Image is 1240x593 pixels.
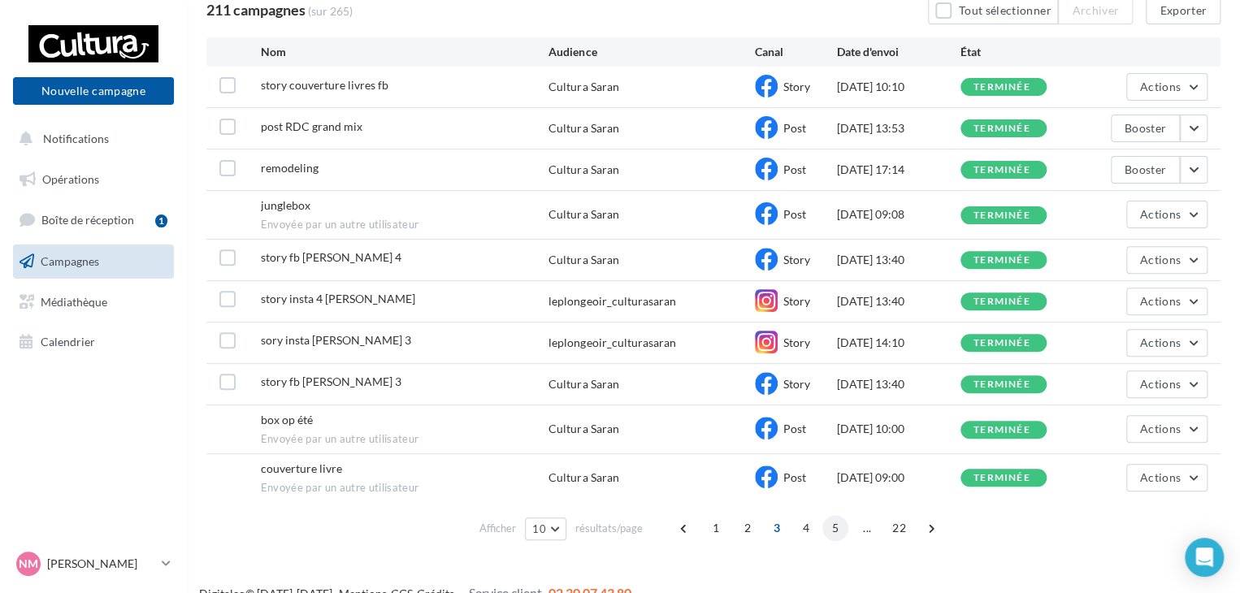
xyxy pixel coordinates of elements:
div: État [960,44,1084,60]
div: Cultura Saran [548,252,618,268]
div: leplongeoir_culturasaran [548,335,675,351]
div: [DATE] 09:08 [837,206,960,223]
span: 22 [886,515,913,541]
div: terminée [973,255,1030,266]
button: Actions [1126,246,1207,274]
span: Post [783,121,806,135]
span: sory insta margot 3 [261,333,411,347]
span: ... [854,515,880,541]
div: terminée [973,123,1030,134]
span: Actions [1140,470,1181,484]
span: couverture livre [261,461,342,475]
span: résultats/page [575,521,643,536]
div: Cultura Saran [548,206,618,223]
span: Notifications [43,132,109,145]
span: post RDC grand mix [261,119,362,133]
span: Boîte de réception [41,213,134,227]
div: Cultura Saran [548,421,618,437]
span: Médiathèque [41,294,107,308]
button: Nouvelle campagne [13,77,174,105]
span: Actions [1140,422,1181,435]
span: Actions [1140,80,1181,93]
span: 10 [532,522,546,535]
div: 1 [155,214,167,227]
a: NM [PERSON_NAME] [13,548,174,579]
span: Envoyée par un autre utilisateur [261,432,549,447]
a: Opérations [10,162,177,197]
button: Actions [1126,370,1207,398]
button: 10 [525,517,566,540]
span: Story [783,80,810,93]
span: (sur 265) [308,3,353,19]
span: Actions [1140,294,1181,308]
div: [DATE] 10:00 [837,421,960,437]
p: [PERSON_NAME] [47,556,155,572]
div: terminée [973,425,1030,435]
div: terminée [973,473,1030,483]
span: Story [783,335,810,349]
span: Actions [1140,207,1181,221]
span: Story [783,294,810,308]
span: Envoyée par un autre utilisateur [261,218,549,232]
span: Actions [1140,335,1181,349]
div: terminée [973,82,1030,93]
button: Actions [1126,288,1207,315]
span: 2 [735,515,761,541]
span: Post [783,422,806,435]
span: 5 [822,515,848,541]
span: story fb margot looten 4 [261,250,401,264]
span: Envoyée par un autre utilisateur [261,481,549,496]
span: box op été [261,413,313,426]
span: Opérations [42,172,99,186]
span: Story [783,253,810,266]
span: Post [783,162,806,176]
span: Story [783,377,810,391]
a: Campagnes [10,245,177,279]
span: Campagnes [41,254,99,268]
span: Actions [1140,377,1181,391]
div: [DATE] 13:40 [837,376,960,392]
div: Cultura Saran [548,470,618,486]
a: Médiathèque [10,285,177,319]
div: Open Intercom Messenger [1185,538,1224,577]
div: [DATE] 13:40 [837,293,960,309]
span: 211 campagnes [206,1,306,19]
span: 3 [764,515,790,541]
div: leplongeoir_culturasaran [548,293,675,309]
span: story fb Margot Looten 3 [261,374,401,388]
span: Post [783,207,806,221]
div: [DATE] 14:10 [837,335,960,351]
button: Actions [1126,329,1207,357]
div: Cultura Saran [548,120,618,136]
span: remodeling [261,161,319,175]
div: [DATE] 13:53 [837,120,960,136]
div: Date d'envoi [837,44,960,60]
span: NM [19,556,38,572]
div: [DATE] 13:40 [837,252,960,268]
div: Cultura Saran [548,162,618,178]
div: terminée [973,296,1030,307]
div: [DATE] 10:10 [837,79,960,95]
div: terminée [973,165,1030,175]
div: Cultura Saran [548,79,618,95]
div: Canal [755,44,837,60]
div: terminée [973,379,1030,390]
button: Actions [1126,201,1207,228]
button: Booster [1111,115,1180,142]
span: 4 [793,515,819,541]
span: 1 [703,515,729,541]
span: Afficher [479,521,516,536]
div: [DATE] 09:00 [837,470,960,486]
span: junglebox [261,198,310,212]
div: terminée [973,210,1030,221]
button: Notifications [10,122,171,156]
div: [DATE] 17:14 [837,162,960,178]
div: Cultura Saran [548,376,618,392]
button: Actions [1126,415,1207,443]
div: Nom [261,44,549,60]
button: Actions [1126,73,1207,101]
div: terminée [973,338,1030,348]
span: Calendrier [41,335,95,348]
span: story couverture livres fb [261,78,388,92]
span: Actions [1140,253,1181,266]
